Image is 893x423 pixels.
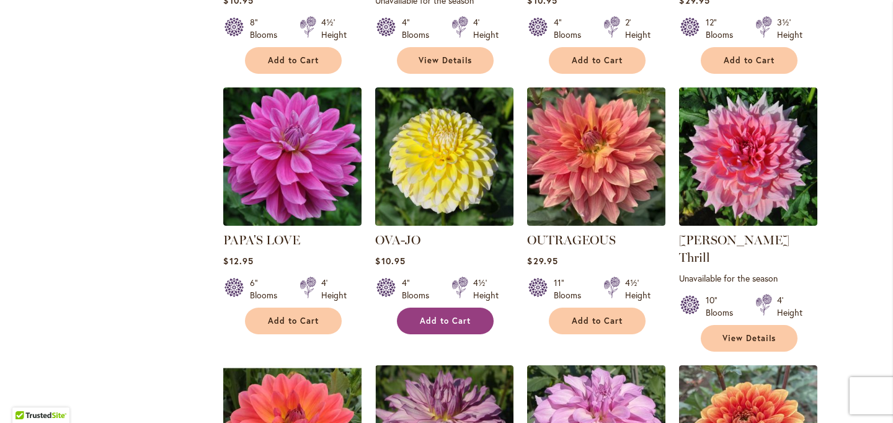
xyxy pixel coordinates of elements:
span: Add to Cart [268,55,319,66]
p: Unavailable for the season [679,272,817,284]
div: 4" Blooms [402,16,437,41]
div: 6" Blooms [250,277,285,301]
img: Otto's Thrill [679,87,817,226]
a: OVA-JO [375,233,420,247]
div: 2' Height [625,16,651,41]
div: 4" Blooms [402,277,437,301]
div: 12" Blooms [706,16,740,41]
a: OVA-JO [375,216,513,228]
div: 4' Height [473,16,499,41]
img: PAPA'S LOVE [223,87,362,226]
span: Add to Cart [268,316,319,326]
div: 3½' Height [777,16,802,41]
div: 8" Blooms [250,16,285,41]
a: PAPA'S LOVE [223,233,300,247]
span: Add to Cart [420,316,471,326]
a: Otto's Thrill [679,216,817,228]
button: Add to Cart [549,308,646,334]
a: PAPA'S LOVE [223,216,362,228]
span: View Details [722,333,776,344]
div: 4' Height [321,277,347,301]
div: 10" Blooms [706,294,740,319]
div: 4½' Height [473,277,499,301]
img: OVA-JO [375,87,513,226]
span: Add to Cart [572,55,623,66]
span: Add to Cart [724,55,775,66]
span: $10.95 [375,255,405,267]
span: $12.95 [223,255,253,267]
span: View Details [419,55,472,66]
span: Add to Cart [572,316,623,326]
div: 4½' Height [321,16,347,41]
a: View Details [701,325,797,352]
div: 4' Height [777,294,802,319]
button: Add to Cart [549,47,646,74]
iframe: Launch Accessibility Center [9,379,44,414]
button: Add to Cart [245,47,342,74]
img: OUTRAGEOUS [527,87,665,226]
div: 4" Blooms [554,16,589,41]
button: Add to Cart [245,308,342,334]
div: 4½' Height [625,277,651,301]
a: [PERSON_NAME] Thrill [679,233,789,265]
button: Add to Cart [701,47,797,74]
span: $29.95 [527,255,558,267]
a: View Details [397,47,494,74]
a: OUTRAGEOUS [527,233,616,247]
a: OUTRAGEOUS [527,216,665,228]
div: 11" Blooms [554,277,589,301]
button: Add to Cart [397,308,494,334]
